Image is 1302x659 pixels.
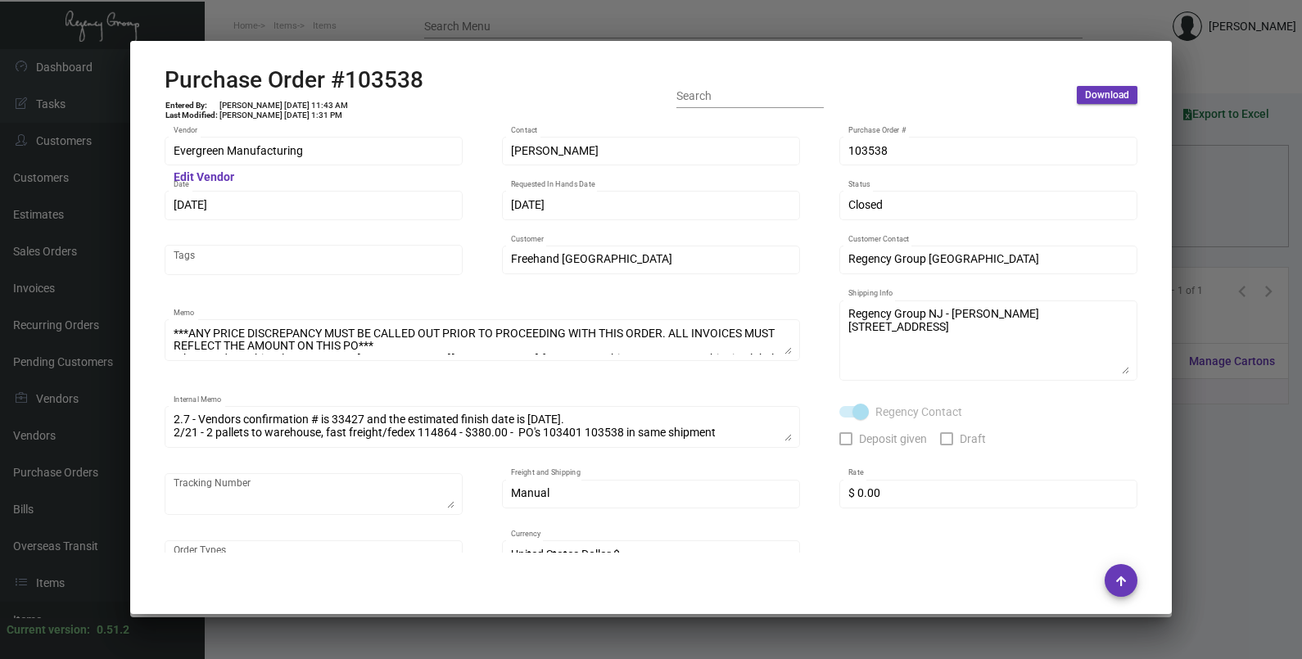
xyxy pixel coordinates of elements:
h2: Purchase Order #103538 [165,66,423,94]
td: Last Modified: [165,111,219,120]
div: 0.51.2 [97,621,129,639]
td: Entered By: [165,101,219,111]
span: Draft [960,429,986,449]
span: Closed [848,198,883,211]
span: Deposit given [859,429,927,449]
span: Regency Contact [875,402,962,422]
div: Current version: [7,621,90,639]
span: Download [1085,88,1129,102]
button: Download [1077,86,1137,104]
span: Manual [511,486,549,499]
td: [PERSON_NAME] [DATE] 1:31 PM [219,111,349,120]
td: [PERSON_NAME] [DATE] 11:43 AM [219,101,349,111]
mat-hint: Edit Vendor [174,171,234,184]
